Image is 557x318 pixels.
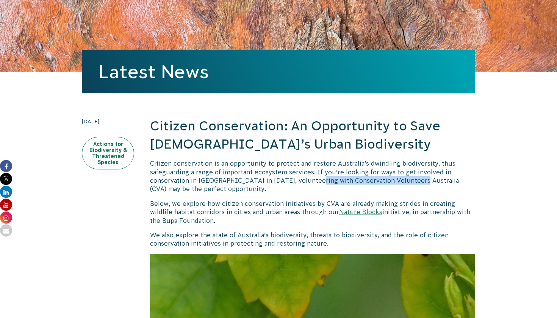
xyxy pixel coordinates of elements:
[150,117,475,153] h2: Citizen Conservation: An Opportunity to Save [DEMOGRAPHIC_DATA]’s Urban Biodiversity
[82,117,134,125] time: [DATE]
[339,208,382,215] a: Nature Blocks
[150,159,475,193] p: Citizen conservation is an opportunity to protect and restore Australia’s dwindling biodiversity,...
[150,199,475,225] p: Below, we explore how citizen conservation initiatives by CVA are already making strides in creat...
[99,61,209,82] a: Latest News
[82,137,134,169] a: Actions for Biodiversity & Threatened Species
[150,231,475,248] p: We also explore the state of Australia’s biodiversity, threats to biodiversity, and the role of c...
